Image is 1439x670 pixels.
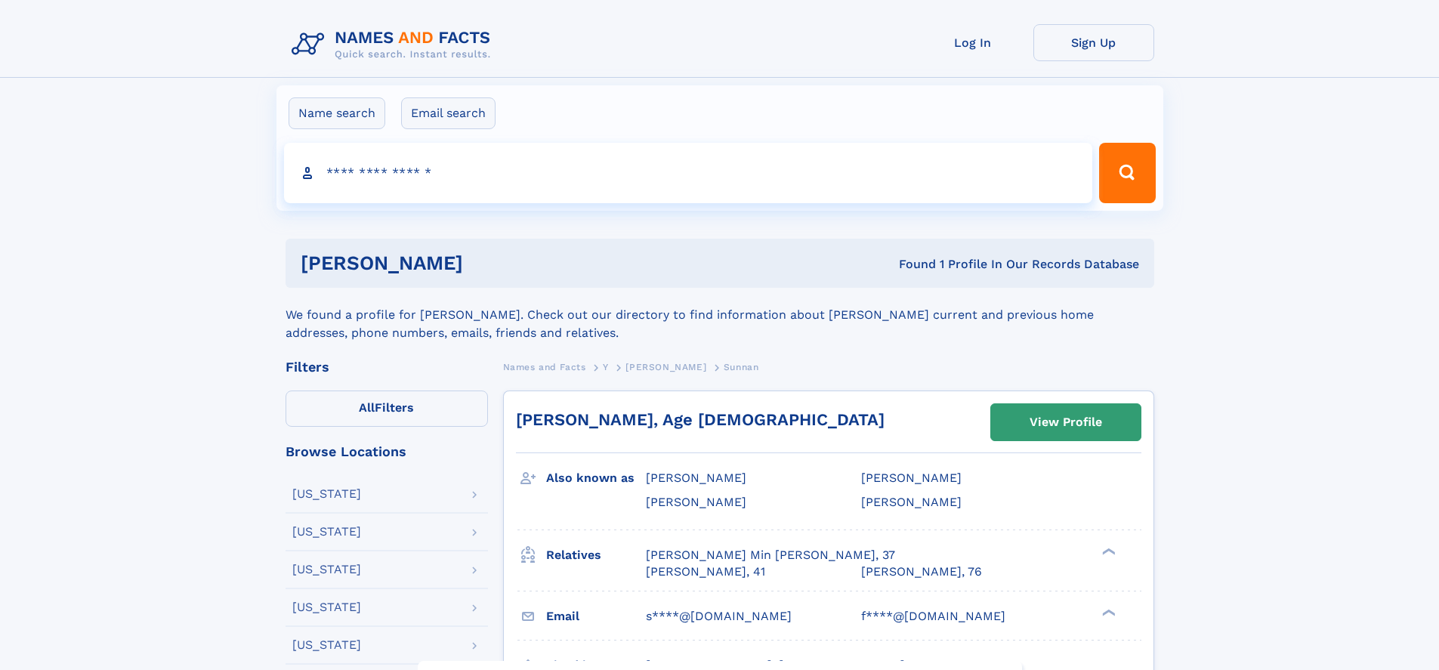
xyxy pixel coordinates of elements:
div: [US_STATE] [292,488,361,500]
a: [PERSON_NAME] Min [PERSON_NAME], 37 [646,547,895,563]
div: Browse Locations [286,445,488,459]
h3: Email [546,604,646,629]
label: Name search [289,97,385,129]
button: Search Button [1099,143,1155,203]
div: [US_STATE] [292,526,361,538]
span: [PERSON_NAME] [625,362,706,372]
input: search input [284,143,1093,203]
h3: Relatives [546,542,646,568]
label: Email search [401,97,496,129]
div: Filters [286,360,488,374]
label: Filters [286,391,488,427]
span: All [359,400,375,415]
h3: Also known as [546,465,646,491]
span: [PERSON_NAME] [646,495,746,509]
span: [PERSON_NAME] [861,471,962,485]
a: [PERSON_NAME] [625,357,706,376]
a: View Profile [991,404,1141,440]
div: ❯ [1098,546,1116,556]
a: Names and Facts [503,357,586,376]
div: View Profile [1030,405,1102,440]
a: [PERSON_NAME], Age [DEMOGRAPHIC_DATA] [516,410,885,429]
span: [PERSON_NAME] [861,495,962,509]
div: [US_STATE] [292,601,361,613]
span: [PERSON_NAME] [646,471,746,485]
h1: [PERSON_NAME] [301,254,681,273]
a: Y [603,357,609,376]
a: Log In [912,24,1033,61]
span: Y [603,362,609,372]
img: Logo Names and Facts [286,24,503,65]
div: [US_STATE] [292,563,361,576]
div: We found a profile for [PERSON_NAME]. Check out our directory to find information about [PERSON_N... [286,288,1154,342]
span: Sunnan [724,362,759,372]
div: [US_STATE] [292,639,361,651]
a: [PERSON_NAME], 76 [861,563,982,580]
a: [PERSON_NAME], 41 [646,563,765,580]
div: ❯ [1098,607,1116,617]
div: Found 1 Profile In Our Records Database [681,256,1139,273]
a: Sign Up [1033,24,1154,61]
